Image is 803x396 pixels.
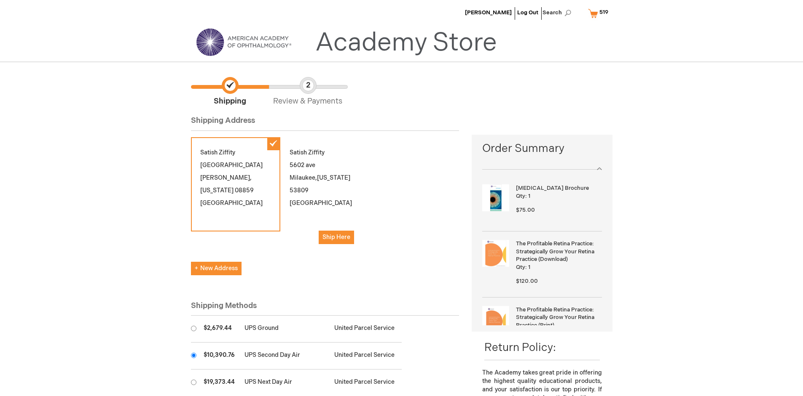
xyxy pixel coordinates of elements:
button: New Address [191,262,242,275]
button: Ship Here [319,231,354,244]
span: [US_STATE] [200,187,234,194]
span: Qty [516,193,525,199]
td: UPS Second Day Air [240,343,330,369]
img: The Profitable Retina Practice: Strategically Grow Your Retina Practice (Print) [482,306,509,333]
div: Satish Ziffity 5602 ave Milaukee 53809 [GEOGRAPHIC_DATA] [280,137,370,253]
span: , [315,174,317,181]
span: Shipping [191,77,269,107]
strong: [MEDICAL_DATA] Brochure [516,184,599,192]
td: UPS Ground [240,316,330,343]
span: 1 [528,264,530,271]
span: $19,373.44 [204,378,235,385]
span: $120.00 [516,278,538,284]
a: Log Out [517,9,538,16]
span: Search [542,4,575,21]
span: $2,679.44 [204,324,232,332]
div: Shipping Address [191,115,459,131]
span: New Address [195,265,238,272]
span: $75.00 [516,207,535,213]
span: 519 [599,9,608,16]
div: Satish Ziffity [GEOGRAPHIC_DATA] [PERSON_NAME] 08859 [GEOGRAPHIC_DATA] [191,137,280,231]
a: [PERSON_NAME] [465,9,512,16]
strong: The Profitable Retina Practice: Strategically Grow Your Retina Practice (Print) [516,306,599,330]
td: United Parcel Service [330,343,402,369]
strong: The Profitable Retina Practice: Strategically Grow Your Retina Practice (Download) [516,240,599,263]
span: 1 [528,193,530,199]
span: Qty [516,264,525,271]
span: [US_STATE] [317,174,350,181]
a: 519 [586,6,614,21]
span: , [250,174,252,181]
span: Order Summary [482,141,602,161]
div: Shipping Methods [191,300,459,316]
span: Ship Here [322,234,350,241]
span: Review & Payments [269,77,347,107]
img: Amblyopia Brochure [482,184,509,211]
span: Return Policy: [484,341,556,354]
a: Academy Store [315,28,497,58]
span: $10,390.76 [204,351,235,359]
td: United Parcel Service [330,316,402,343]
img: The Profitable Retina Practice: Strategically Grow Your Retina Practice (Download) [482,240,509,267]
